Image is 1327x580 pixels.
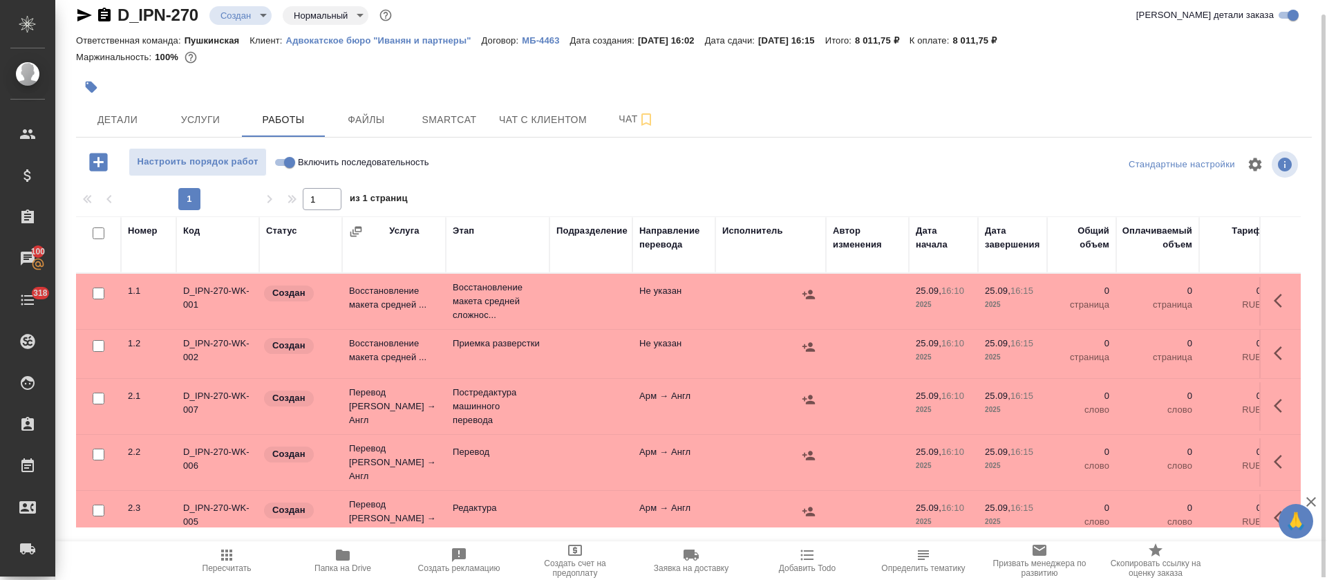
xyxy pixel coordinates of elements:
[216,10,255,21] button: Создан
[1054,224,1109,252] div: Общий объем
[176,438,259,487] td: D_IPN-270-WK-006
[985,391,1010,401] p: 25.09,
[79,148,117,176] button: Добавить работу
[182,48,200,66] button: 0.00 RUB;
[350,190,408,210] span: из 1 страниц
[1054,350,1109,364] p: страница
[453,501,543,515] p: Редактура
[570,35,638,46] p: Дата создания:
[1206,501,1261,515] p: 0
[96,7,113,24] button: Скопировать ссылку
[1265,501,1299,534] button: Здесь прячутся важные кнопки
[128,445,169,459] div: 2.2
[167,111,234,129] span: Услуги
[263,445,335,464] div: Заказ еще не согласован с клиентом, искать исполнителей рано
[272,339,305,353] p: Создан
[1054,284,1109,298] p: 0
[453,386,543,427] p: Постредактура машинного перевода
[916,224,971,252] div: Дата начала
[128,389,169,403] div: 2.1
[185,35,250,46] p: Пушкинская
[76,35,185,46] p: Ответственная команда:
[76,52,155,62] p: Маржинальность:
[632,438,715,487] td: Арм → Англ
[1265,389,1299,422] button: Здесь прячутся важные кнопки
[25,286,56,300] span: 318
[129,148,267,176] button: Настроить порядок работ
[941,447,964,457] p: 16:10
[1265,445,1299,478] button: Здесь прячутся важные кнопки
[1123,445,1192,459] p: 0
[209,6,272,25] div: Создан
[632,382,715,431] td: Арм → Англ
[128,337,169,350] div: 1.2
[638,35,705,46] p: [DATE] 16:02
[389,224,419,238] div: Услуга
[176,494,259,543] td: D_IPN-270-WK-005
[349,225,363,238] button: Сгруппировать
[985,338,1010,348] p: 25.09,
[916,515,971,529] p: 2025
[722,224,783,238] div: Исполнитель
[1239,148,1272,181] span: Настроить таблицу
[342,277,446,326] td: Восстановление макета средней ...
[1206,515,1261,529] p: RUB
[941,391,964,401] p: 16:10
[1123,298,1192,312] p: страница
[285,541,401,580] button: Папка на Drive
[1010,447,1033,457] p: 16:15
[798,389,819,410] button: Назначить
[525,559,625,578] span: Создать счет на предоплату
[916,391,941,401] p: 25.09,
[985,286,1010,296] p: 25.09,
[401,541,517,580] button: Создать рекламацию
[250,111,317,129] span: Работы
[916,459,971,473] p: 2025
[1010,338,1033,348] p: 16:15
[1123,337,1192,350] p: 0
[985,403,1040,417] p: 2025
[941,286,964,296] p: 16:10
[1010,391,1033,401] p: 16:15
[985,298,1040,312] p: 2025
[183,224,200,238] div: Код
[1054,501,1109,515] p: 0
[1265,284,1299,317] button: Здесь прячутся важные кнопки
[377,6,395,24] button: Доп статусы указывают на важность/срочность заказа
[3,241,52,276] a: 100
[941,338,964,348] p: 16:10
[1123,501,1192,515] p: 0
[1123,389,1192,403] p: 0
[985,503,1010,513] p: 25.09,
[314,563,371,573] span: Папка на Drive
[654,563,728,573] span: Заявка на доставку
[453,224,474,238] div: Этап
[556,224,628,238] div: Подразделение
[603,111,670,128] span: Чат
[1054,459,1109,473] p: слово
[916,286,941,296] p: 25.09,
[342,491,446,546] td: Перевод [PERSON_NAME] → Англ
[985,459,1040,473] p: 2025
[342,330,446,378] td: Восстановление макета средней ...
[522,34,570,46] a: МБ-4463
[916,350,971,364] p: 2025
[76,7,93,24] button: Скопировать ссылку для ЯМессенджера
[633,541,749,580] button: Заявка на доставку
[286,34,482,46] a: Адвокатское бюро "Иванян и партнеры"
[916,447,941,457] p: 25.09,
[916,298,971,312] p: 2025
[3,283,52,317] a: 318
[1272,151,1301,178] span: Посмотреть информацию
[290,10,352,21] button: Нормальный
[169,541,285,580] button: Пересчитать
[1206,403,1261,417] p: RUB
[1125,154,1239,176] div: split button
[499,111,587,129] span: Чат с клиентом
[84,111,151,129] span: Детали
[825,35,855,46] p: Итого:
[1123,515,1192,529] p: слово
[272,286,305,300] p: Создан
[176,382,259,431] td: D_IPN-270-WK-007
[749,541,865,580] button: Добавить Todo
